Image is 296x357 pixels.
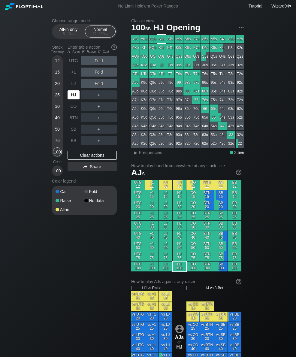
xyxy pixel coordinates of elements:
div: 100 [53,166,62,175]
div: T3o [166,131,174,139]
div: K5s [210,44,218,52]
div: KJs [157,44,166,52]
div: Q5o [149,113,157,122]
span: Wizard94 [271,4,289,8]
div: Stack [50,42,65,56]
div: J7s [192,61,201,69]
div: 82o [183,139,192,148]
div: BTN 20 [200,200,214,210]
div: 65s [210,104,218,113]
div: AA [131,35,140,43]
span: bb [71,32,74,36]
div: K2o [140,139,148,148]
div: T6o [166,104,174,113]
div: LJ 30 [159,221,172,231]
div: Q8s [183,52,192,61]
div: 53o [210,131,218,139]
div: HJ 40 [173,231,186,241]
div: KJo [140,61,148,69]
div: SB 12 [214,180,228,190]
div: SB 20 [214,200,228,210]
div: 25 [53,90,62,99]
div: BB 30 [228,221,241,231]
div: CO 12 [186,180,200,190]
div: J4o [157,122,166,130]
div: AJo [131,61,140,69]
div: A9s [175,35,183,43]
img: help.32db89a4.svg [235,278,242,285]
span: bb [240,150,244,155]
div: ATs [166,35,174,43]
div: SB 40 [214,231,228,241]
div: 73o [192,131,201,139]
div: Q7o [149,96,157,104]
div: 32o [227,139,235,148]
span: Frequencies [139,150,162,155]
div: SB 15 [214,190,228,200]
div: 84s [218,87,227,95]
div: 52s [236,113,244,122]
div: BB 40 [228,231,241,241]
div: LJ 75 [159,251,172,261]
div: 62o [201,139,209,148]
div: No Limit Hold’em Poker Ranges [109,4,187,10]
div: UTG 30 [131,221,145,231]
a: Tutorial [249,4,262,8]
div: Fold [81,79,117,88]
div: All-in only [55,26,82,37]
div: HJ 75 [173,251,186,261]
div: 55 [210,113,218,122]
div: Q4s [218,52,227,61]
div: A7s [192,35,201,43]
div: T2o [166,139,174,148]
div: 98o [175,87,183,95]
div: Q9s [175,52,183,61]
div: BTN [68,113,80,122]
div: SB [68,125,80,134]
div: T4o [166,122,174,130]
div: 2.5 [230,150,244,155]
div: CO 20 [186,200,200,210]
div: 92s [236,78,244,87]
div: BB 15 [228,190,241,200]
h2: Choose range mode [52,18,117,23]
div: K7o [140,96,148,104]
div: LJ [68,79,80,88]
div: ＋ [81,125,117,134]
div: AQs [149,35,157,43]
div: K3s [227,44,235,52]
div: UTG 40 [131,231,145,241]
div: A4o [131,122,140,130]
div: 75 [53,136,62,145]
div: A8o [131,87,140,95]
div: J2o [157,139,166,148]
div: 86s [201,87,209,95]
div: ＋ [81,90,117,99]
div: A9o [131,78,140,87]
div: K3o [140,131,148,139]
div: 76o [192,104,201,113]
div: K9o [140,78,148,87]
div: T5o [166,113,174,122]
div: 5 – 12 [56,32,81,36]
h2: Classic view [131,18,244,23]
div: K8o [140,87,148,95]
div: BTN 25 [200,210,214,220]
div: A5s [210,35,218,43]
div: A3s [227,35,235,43]
div: Cash [50,160,65,164]
div: LJ 15 [159,190,172,200]
div: Raise [56,198,84,203]
img: share.864f2f62.svg [83,165,87,168]
div: BB 20 [228,200,241,210]
div: T8s [183,70,192,78]
div: 74s [218,96,227,104]
div: T9o [166,78,174,87]
div: 85o [183,113,192,122]
div: UTG 25 [131,210,145,220]
div: LJ 25 [159,210,172,220]
div: 94o [175,122,183,130]
div: A2s [236,35,244,43]
div: UTG 75 [131,251,145,261]
div: UTG 20 [131,200,145,210]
